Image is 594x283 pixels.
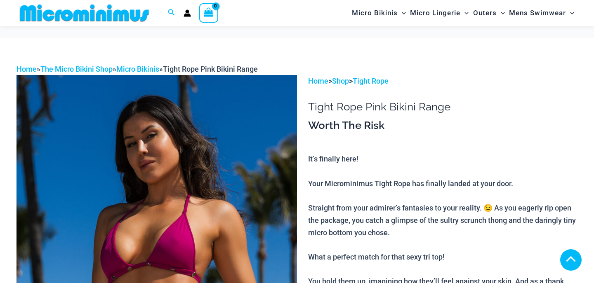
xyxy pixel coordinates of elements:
[471,2,507,23] a: OutersMenu ToggleMenu Toggle
[308,119,577,133] h3: Worth The Risk
[199,3,218,22] a: View Shopping Cart, empty
[16,4,152,22] img: MM SHOP LOGO FLAT
[168,8,175,18] a: Search icon link
[497,2,505,23] span: Menu Toggle
[184,9,191,17] a: Account icon link
[566,2,574,23] span: Menu Toggle
[332,77,349,85] a: Shop
[352,2,398,23] span: Micro Bikinis
[509,2,566,23] span: Mens Swimwear
[473,2,497,23] span: Outers
[353,77,389,85] a: Tight Rope
[507,2,576,23] a: Mens SwimwearMenu ToggleMenu Toggle
[460,2,469,23] span: Menu Toggle
[410,2,460,23] span: Micro Lingerie
[308,75,577,87] p: > >
[16,65,258,73] span: » » »
[349,1,577,25] nav: Site Navigation
[350,2,408,23] a: Micro BikinisMenu ToggleMenu Toggle
[116,65,159,73] a: Micro Bikinis
[16,65,37,73] a: Home
[308,101,577,113] h1: Tight Rope Pink Bikini Range
[40,65,113,73] a: The Micro Bikini Shop
[308,77,328,85] a: Home
[398,2,406,23] span: Menu Toggle
[408,2,471,23] a: Micro LingerieMenu ToggleMenu Toggle
[163,65,258,73] span: Tight Rope Pink Bikini Range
